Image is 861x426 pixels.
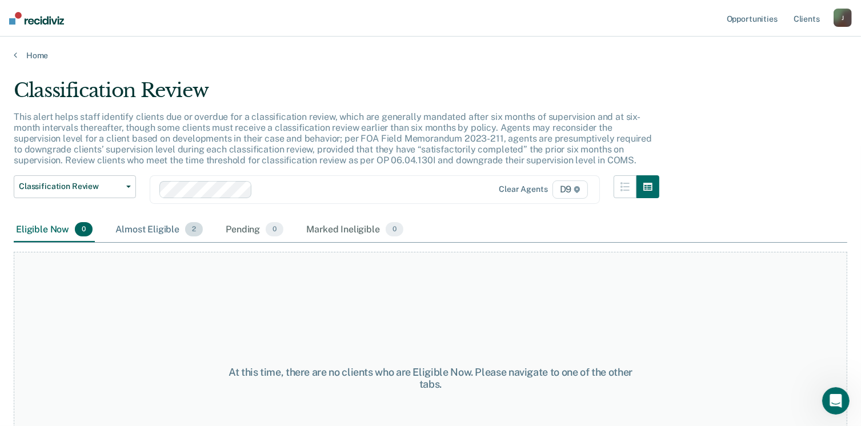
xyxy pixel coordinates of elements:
div: Clear agents [499,184,547,194]
div: Classification Review [14,79,659,111]
p: This alert helps staff identify clients due or overdue for a classification review, which are gen... [14,111,652,166]
span: Classification Review [19,182,122,191]
button: Classification Review [14,175,136,198]
button: J [834,9,852,27]
span: D9 [552,180,588,199]
img: Recidiviz [9,12,64,25]
div: Pending0 [223,218,286,243]
span: 0 [75,222,93,237]
span: 0 [266,222,283,237]
div: Marked Ineligible0 [304,218,406,243]
div: Almost Eligible2 [113,218,205,243]
a: Home [14,50,847,61]
span: 2 [185,222,203,237]
div: Eligible Now0 [14,218,95,243]
span: 0 [386,222,403,237]
div: At this time, there are no clients who are Eligible Now. Please navigate to one of the other tabs. [222,366,639,391]
iframe: Intercom live chat [822,387,850,415]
